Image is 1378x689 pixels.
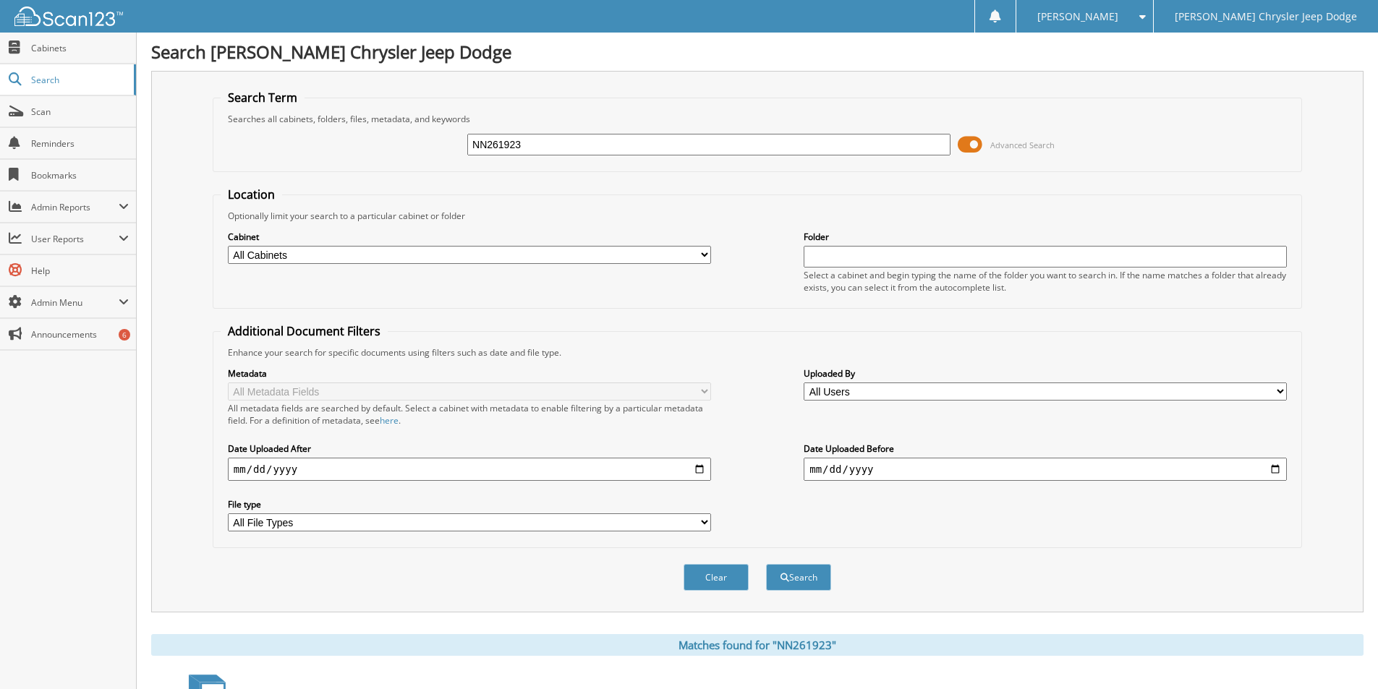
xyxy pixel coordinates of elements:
a: here [380,414,399,427]
label: Folder [804,231,1287,243]
div: Matches found for "NN261923" [151,634,1364,656]
legend: Additional Document Filters [221,323,388,339]
input: start [228,458,711,481]
span: Bookmarks [31,169,129,181]
label: Date Uploaded Before [804,442,1287,455]
span: [PERSON_NAME] [1037,12,1118,21]
span: Announcements [31,328,129,341]
input: end [804,458,1287,481]
label: Metadata [228,367,711,380]
label: Uploaded By [804,367,1287,380]
div: Enhance your search for specific documents using filters such as date and file type. [221,346,1294,359]
h1: Search [PERSON_NAME] Chrysler Jeep Dodge [151,40,1364,64]
legend: Location [221,187,282,202]
span: Help [31,265,129,277]
div: All metadata fields are searched by default. Select a cabinet with metadata to enable filtering b... [228,402,711,427]
div: 6 [119,329,130,341]
label: File type [228,498,711,510]
span: Scan [31,106,129,118]
div: Select a cabinet and begin typing the name of the folder you want to search in. If the name match... [804,269,1287,294]
label: Date Uploaded After [228,442,711,455]
span: Reminders [31,137,129,150]
div: Optionally limit your search to a particular cabinet or folder [221,210,1294,222]
button: Clear [684,564,749,591]
span: Search [31,74,127,86]
label: Cabinet [228,231,711,243]
span: Admin Menu [31,296,119,309]
button: Search [766,564,831,591]
div: Searches all cabinets, folders, files, metadata, and keywords [221,113,1294,125]
img: scan123-logo-white.svg [14,7,123,26]
span: User Reports [31,233,119,245]
span: Advanced Search [990,140,1055,150]
span: Admin Reports [31,201,119,213]
span: Cabinets [31,42,129,54]
legend: Search Term [221,90,305,106]
span: [PERSON_NAME] Chrysler Jeep Dodge [1175,12,1357,21]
